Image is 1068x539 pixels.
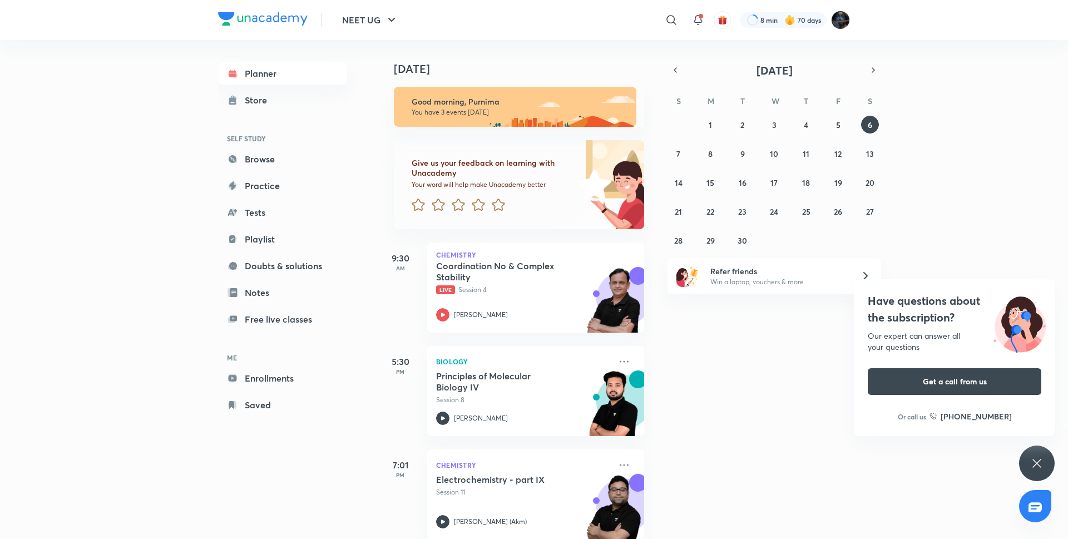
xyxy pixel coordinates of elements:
p: [PERSON_NAME] [454,413,508,423]
img: ttu_illustration_new.svg [985,293,1055,353]
a: Playlist [218,228,347,250]
p: Chemistry [436,251,635,258]
h5: Principles of Molecular Biology IV [436,370,575,393]
a: Browse [218,148,347,170]
img: unacademy [583,267,644,344]
abbr: Wednesday [772,96,779,106]
abbr: September 5, 2025 [836,120,840,130]
p: PM [378,472,423,478]
img: Purnima Sharma [831,11,850,29]
h6: Give us your feedback on learning with Unacademy [412,158,574,178]
a: Notes [218,281,347,304]
a: Tests [218,201,347,224]
abbr: September 20, 2025 [866,177,874,188]
h5: 7:01 [378,458,423,472]
img: morning [394,87,636,127]
a: [PHONE_NUMBER] [929,411,1012,422]
abbr: September 1, 2025 [709,120,712,130]
p: Biology [436,355,611,368]
abbr: September 9, 2025 [740,149,745,159]
abbr: September 28, 2025 [674,235,683,246]
img: streak [784,14,795,26]
h6: SELF STUDY [218,129,347,148]
h6: ME [218,348,347,367]
div: Store [245,93,274,107]
a: Doubts & solutions [218,255,347,277]
abbr: September 25, 2025 [802,206,810,217]
span: Live [436,285,455,294]
a: Company Logo [218,12,308,28]
abbr: September 13, 2025 [866,149,874,159]
h6: [PHONE_NUMBER] [941,411,1012,422]
a: Practice [218,175,347,197]
button: September 13, 2025 [861,145,879,162]
abbr: Tuesday [740,96,745,106]
h5: Electrochemistry - part IX [436,474,575,485]
button: September 18, 2025 [797,174,815,191]
a: Free live classes [218,308,347,330]
button: NEET UG [335,9,405,31]
button: September 16, 2025 [734,174,751,191]
h5: 5:30 [378,355,423,368]
button: September 1, 2025 [701,116,719,133]
button: September 12, 2025 [829,145,847,162]
abbr: September 17, 2025 [770,177,778,188]
a: Enrollments [218,367,347,389]
p: Or call us [898,412,926,422]
button: September 22, 2025 [701,202,719,220]
button: [DATE] [683,62,866,78]
p: Chemistry [436,458,611,472]
abbr: September 2, 2025 [740,120,744,130]
div: Our expert can answer all your questions [868,330,1041,353]
p: Session 4 [436,285,611,295]
abbr: Friday [836,96,840,106]
button: September 28, 2025 [670,231,688,249]
abbr: Monday [708,96,714,106]
a: Planner [218,62,347,85]
button: September 23, 2025 [734,202,751,220]
img: referral [676,265,699,287]
img: unacademy [583,370,644,447]
abbr: September 23, 2025 [738,206,746,217]
abbr: September 29, 2025 [706,235,715,246]
button: avatar [714,11,731,29]
h6: Refer friends [710,265,847,277]
abbr: September 4, 2025 [804,120,808,130]
button: September 3, 2025 [765,116,783,133]
abbr: Thursday [804,96,808,106]
abbr: September 7, 2025 [676,149,680,159]
button: September 17, 2025 [765,174,783,191]
h6: Good morning, Purnima [412,97,626,107]
img: Company Logo [218,12,308,26]
img: feedback_image [540,140,644,229]
p: Win a laptop, vouchers & more [710,277,847,287]
button: September 11, 2025 [797,145,815,162]
abbr: September 18, 2025 [802,177,810,188]
button: September 30, 2025 [734,231,751,249]
button: September 4, 2025 [797,116,815,133]
h5: 9:30 [378,251,423,265]
button: September 19, 2025 [829,174,847,191]
button: September 24, 2025 [765,202,783,220]
button: September 25, 2025 [797,202,815,220]
button: September 27, 2025 [861,202,879,220]
abbr: September 8, 2025 [708,149,713,159]
p: PM [378,368,423,375]
button: September 5, 2025 [829,116,847,133]
p: Session 8 [436,395,611,405]
abbr: September 30, 2025 [738,235,747,246]
abbr: September 15, 2025 [706,177,714,188]
h4: Have questions about the subscription? [868,293,1041,326]
abbr: September 27, 2025 [866,206,874,217]
abbr: September 11, 2025 [803,149,809,159]
p: [PERSON_NAME] (Akm) [454,517,527,527]
p: Your word will help make Unacademy better [412,180,574,189]
button: September 14, 2025 [670,174,688,191]
button: Get a call from us [868,368,1041,395]
a: Saved [218,394,347,416]
abbr: Saturday [868,96,872,106]
button: September 20, 2025 [861,174,879,191]
button: September 9, 2025 [734,145,751,162]
abbr: September 6, 2025 [868,120,872,130]
p: Session 11 [436,487,611,497]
